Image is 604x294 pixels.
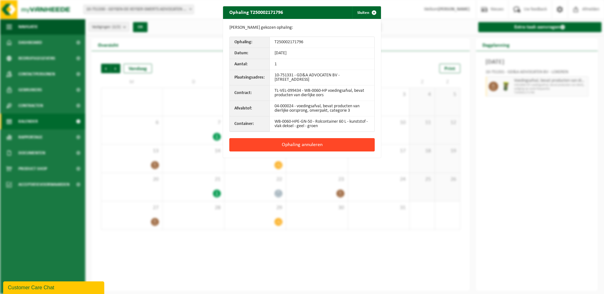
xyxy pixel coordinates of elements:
h2: Ophaling T250002171796 [223,6,289,18]
th: Ophaling: [230,37,270,48]
button: Sluiten [352,6,380,19]
td: 10-751331 - GD&A ADVOCATEN BV - [STREET_ADDRESS] [270,70,374,85]
th: Aantal: [230,59,270,70]
td: 04-000024 - voedingsafval, bevat producten van dierlijke oorsprong, onverpakt, categorie 3 [270,101,374,116]
th: Container: [230,116,270,132]
iframe: chat widget [3,280,106,294]
p: [PERSON_NAME] gekozen ophaling: [229,25,375,30]
th: Contract: [230,85,270,101]
th: Afvalstof: [230,101,270,116]
th: Datum: [230,48,270,59]
button: Ophaling annuleren [229,138,375,151]
td: TL-VEL-099434 - WB-0060-HP voedingsafval, bevat producten van dierlijke oors [270,85,374,101]
td: [DATE] [270,48,374,59]
th: Plaatsingsadres: [230,70,270,85]
td: WB-0060-HPE-GN-50 - Rolcontainer 60 L - kunststof - vlak deksel - geel - groen [270,116,374,132]
td: T250002171796 [270,37,374,48]
td: 1 [270,59,374,70]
